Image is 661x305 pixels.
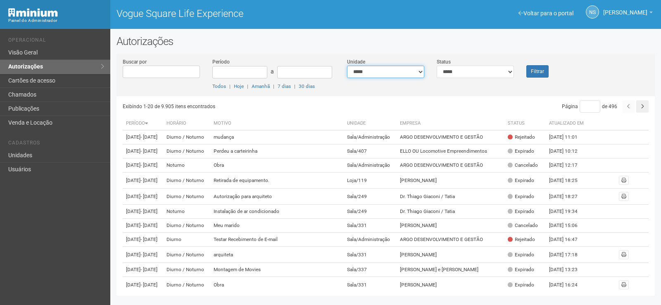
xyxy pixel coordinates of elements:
[123,205,163,219] td: [DATE]
[247,83,248,89] span: |
[140,282,157,288] span: - [DATE]
[397,205,505,219] td: Dr. Thiago Giaconi / Tatia
[229,83,231,89] span: |
[163,263,210,277] td: Diurno / Noturno
[278,83,291,89] a: 7 dias
[397,173,505,189] td: [PERSON_NAME]
[344,144,397,158] td: Sala/407
[508,134,535,141] div: Rejeitado
[546,205,591,219] td: [DATE] 19:34
[210,189,343,205] td: Autorização para arquiteto
[546,263,591,277] td: [DATE] 13:23
[140,222,157,228] span: - [DATE]
[140,267,157,272] span: - [DATE]
[546,277,591,293] td: [DATE] 16:24
[397,189,505,205] td: Dr. Thiago Giaconi / Tatia
[163,158,210,173] td: Noturno
[210,247,343,263] td: arquiteta
[518,10,573,17] a: Voltar para o portal
[344,263,397,277] td: Sala/337
[508,251,534,258] div: Expirado
[344,219,397,233] td: Sala/331
[344,158,397,173] td: Sala/Administração
[163,144,210,158] td: Diurno / Noturno
[123,219,163,233] td: [DATE]
[123,144,163,158] td: [DATE]
[546,117,591,130] th: Atualizado em
[344,205,397,219] td: Sala/249
[252,83,270,89] a: Amanhã
[123,173,163,189] td: [DATE]
[397,233,505,247] td: ARGO DESENVOLVIMENTO E GESTÃO
[344,130,397,144] td: Sala/Administração
[123,158,163,173] td: [DATE]
[397,219,505,233] td: [PERSON_NAME]
[437,58,451,66] label: Status
[163,117,210,130] th: Horário
[397,158,505,173] td: ARGO DESENVOLVIMENTO E GESTÃO
[123,100,387,113] div: Exibindo 1-20 de 9.905 itens encontrados
[603,1,647,16] span: Nicolle Silva
[8,37,104,46] li: Operacional
[397,130,505,144] td: ARGO DESENVOLVIMENTO E GESTÃO
[546,144,591,158] td: [DATE] 10:12
[397,247,505,263] td: [PERSON_NAME]
[140,177,157,183] span: - [DATE]
[140,148,157,154] span: - [DATE]
[344,277,397,293] td: Sala/331
[546,158,591,173] td: [DATE] 12:17
[140,208,157,214] span: - [DATE]
[344,117,397,130] th: Unidade
[8,8,58,17] img: Minium
[123,247,163,263] td: [DATE]
[397,263,505,277] td: [PERSON_NAME] e [PERSON_NAME]
[508,266,534,273] div: Expirado
[508,162,538,169] div: Cancelado
[508,236,535,243] div: Rejeitado
[508,193,534,200] div: Expirado
[344,247,397,263] td: Sala/331
[163,205,210,219] td: Noturno
[603,10,653,17] a: [PERSON_NAME]
[123,117,163,130] th: Período
[508,148,534,155] div: Expirado
[344,233,397,247] td: Sala/Administração
[210,173,343,189] td: Retirada de equipamento.
[163,277,210,293] td: Diurno / Noturno
[140,134,157,140] span: - [DATE]
[117,35,655,47] h2: Autorizações
[123,233,163,247] td: [DATE]
[273,83,274,89] span: |
[123,277,163,293] td: [DATE]
[163,130,210,144] td: Diurno / Noturno
[123,130,163,144] td: [DATE]
[212,83,226,89] a: Todos
[344,173,397,189] td: Loja/119
[397,277,505,293] td: [PERSON_NAME]
[562,104,617,109] span: Página de 496
[212,58,230,66] label: Período
[8,17,104,24] div: Painel do Administrador
[397,117,505,130] th: Empresa
[504,117,546,130] th: Status
[586,5,599,19] a: NS
[508,177,534,184] div: Expirado
[163,173,210,189] td: Diurno / Noturno
[210,219,343,233] td: Meu marido
[210,158,343,173] td: Obra
[546,219,591,233] td: [DATE] 15:06
[508,222,538,229] div: Cancelado
[546,130,591,144] td: [DATE] 11:01
[271,68,274,75] span: a
[140,194,157,199] span: - [DATE]
[526,65,549,78] button: Filtrar
[140,236,157,242] span: - [DATE]
[347,58,365,66] label: Unidade
[140,252,157,258] span: - [DATE]
[163,247,210,263] td: Diurno / Noturno
[117,8,380,19] h1: Vogue Square Life Experience
[210,205,343,219] td: Instalação de ar condicionado
[123,263,163,277] td: [DATE]
[546,173,591,189] td: [DATE] 18:25
[123,189,163,205] td: [DATE]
